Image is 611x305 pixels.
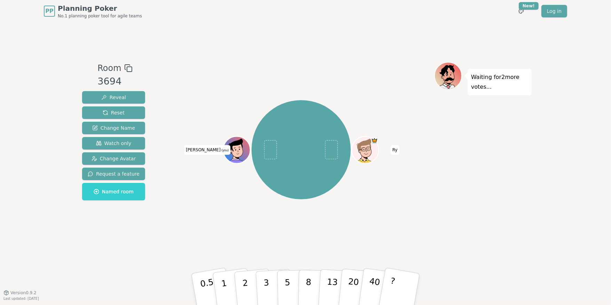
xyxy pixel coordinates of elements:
span: Watch only [96,140,132,147]
a: Log in [541,5,567,17]
button: Reset [82,106,145,119]
span: Planning Poker [58,3,142,13]
span: Change Avatar [92,155,136,162]
button: Watch only [82,137,145,150]
span: Named room [94,188,134,195]
div: 3694 [97,74,132,89]
span: Reset [103,109,125,116]
span: No.1 planning poker tool for agile teams [58,13,142,19]
span: Click to change your name [391,145,399,155]
div: New! [519,2,539,10]
span: PP [45,7,53,15]
button: Reveal [82,91,145,104]
span: Last updated: [DATE] [3,297,39,300]
span: Change Name [92,125,135,131]
a: PPPlanning PokerNo.1 planning poker tool for agile teams [44,3,142,19]
span: Version 0.9.2 [10,290,37,296]
button: Change Avatar [82,152,145,165]
span: Click to change your name [184,145,230,155]
button: Request a feature [82,168,145,180]
span: (you) [221,149,229,152]
button: New! [515,5,527,17]
button: Version0.9.2 [3,290,37,296]
span: Reveal [101,94,126,101]
button: Named room [82,183,145,200]
span: Room [97,62,121,74]
span: Request a feature [88,170,140,177]
span: Ry is the host [371,137,378,144]
p: Waiting for 2 more votes... [471,72,528,92]
button: Change Name [82,122,145,134]
button: Click to change your avatar [224,137,249,162]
